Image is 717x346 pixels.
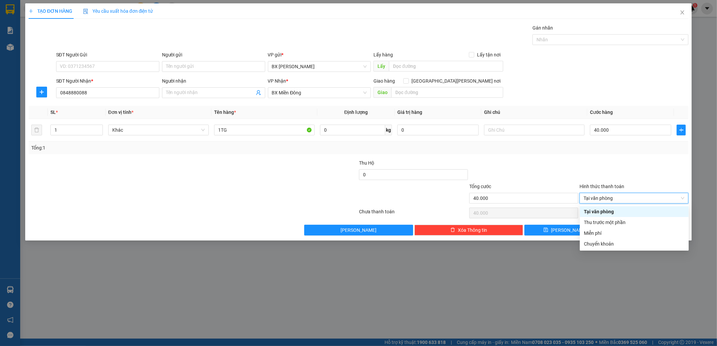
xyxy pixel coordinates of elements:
[628,226,675,234] span: [PERSON_NAME] và In
[214,110,236,115] span: Tên hàng
[458,226,487,234] span: Xóa Thông tin
[590,110,613,115] span: Cước hàng
[162,77,265,85] div: Người nhận
[359,208,469,220] div: Chưa thanh toán
[450,227,455,233] span: delete
[29,8,72,14] span: TẠO ĐƠN HÀNG
[268,51,371,58] div: VP gửi
[532,25,553,31] label: Gán nhãn
[214,125,315,135] input: VD: Bàn, Ghế
[469,184,491,189] span: Tổng cước
[359,160,374,166] span: Thu Hộ
[344,110,368,115] span: Định lượng
[272,61,367,72] span: BX Phạm Văn Đồng
[397,110,422,115] span: Giá trị hàng
[677,127,685,133] span: plus
[680,10,685,15] span: close
[373,52,393,57] span: Lấy hàng
[304,225,413,235] button: [PERSON_NAME]
[481,106,587,119] th: Ghi chú
[268,78,286,84] span: VP Nhận
[524,225,606,235] button: save[PERSON_NAME]
[31,144,277,152] div: Tổng: 1
[414,225,523,235] button: deleteXóa Thông tin
[29,9,33,13] span: plus
[36,87,47,97] button: plus
[385,125,392,135] span: kg
[409,77,503,85] span: [GEOGRAPHIC_DATA][PERSON_NAME] nơi
[108,110,133,115] span: Đơn vị tính
[621,227,625,233] span: printer
[56,51,159,58] div: SĐT Người Gửi
[584,193,684,203] span: Tại văn phòng
[37,89,47,95] span: plus
[677,125,686,135] button: plus
[391,87,503,98] input: Dọc đường
[83,8,153,14] span: Yêu cầu xuất hóa đơn điện tử
[112,125,205,135] span: Khác
[373,61,389,72] span: Lấy
[256,90,261,95] span: user-add
[484,125,585,135] input: Ghi Chú
[544,227,548,233] span: save
[373,87,391,98] span: Giao
[607,225,688,235] button: printer[PERSON_NAME] và In
[397,125,479,135] input: 0
[373,78,395,84] span: Giao hàng
[31,125,42,135] button: delete
[83,9,88,14] img: icon
[673,3,692,22] button: Close
[50,110,56,115] span: SL
[162,51,265,58] div: Người gửi
[56,77,159,85] div: SĐT Người Nhận
[551,226,587,234] span: [PERSON_NAME]
[580,184,624,189] label: Hình thức thanh toán
[341,226,376,234] span: [PERSON_NAME]
[474,51,503,58] span: Lấy tận nơi
[389,61,503,72] input: Dọc đường
[272,88,367,98] span: BX Miền Đông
